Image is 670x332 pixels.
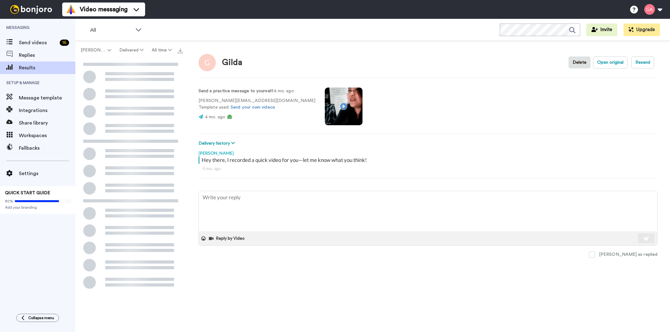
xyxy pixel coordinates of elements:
button: Delivery history [199,140,237,147]
button: Export all results that match these filters now. [176,46,185,55]
a: Send your own videos [231,105,275,110]
span: Fallbacks [19,144,75,152]
strong: Send a practice message to yourself [199,89,273,93]
div: 4 mo. ago [202,165,654,172]
div: 16 [60,40,69,46]
span: Add your branding [5,205,70,210]
div: Hey there, I recorded a quick video for you—let me know what you think! [202,156,656,164]
img: vm-color.svg [66,4,76,14]
span: Workspaces [19,132,75,139]
img: bj-logo-header-white.svg [8,5,55,14]
span: Replies [19,51,75,59]
span: Send videos [19,39,57,46]
span: QUICK START GUIDE [5,191,50,195]
button: All time [148,45,176,56]
button: Delete [569,56,591,68]
button: Delivered [115,45,148,56]
button: Upgrade [624,24,660,36]
button: Resend [631,56,654,68]
button: Open original [593,56,628,68]
span: [PERSON_NAME] [81,47,106,53]
p: [PERSON_NAME][EMAIL_ADDRESS][DOMAIN_NAME] Template used: [199,98,315,111]
img: export.svg [178,48,183,53]
span: Integrations [19,107,75,114]
img: Image of Gilda [199,54,216,71]
span: Video messaging [80,5,128,14]
img: send-white.svg [643,236,650,241]
span: Collapse menu [28,315,54,320]
span: All [90,26,132,34]
span: 80% [5,199,13,204]
span: Message template [19,94,75,102]
div: [PERSON_NAME] as replied [599,251,657,258]
button: [PERSON_NAME] [77,45,115,56]
button: Invite [586,24,617,36]
span: 4 mo. ago [205,115,225,119]
div: [PERSON_NAME] [199,147,657,156]
button: Reply by Video [208,234,247,243]
span: Share library [19,119,75,127]
span: Results [19,64,75,72]
p: : 4 mo. ago [199,88,315,94]
div: Gilda [222,58,242,67]
button: Collapse menu [16,314,59,322]
span: Settings [19,170,75,177]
